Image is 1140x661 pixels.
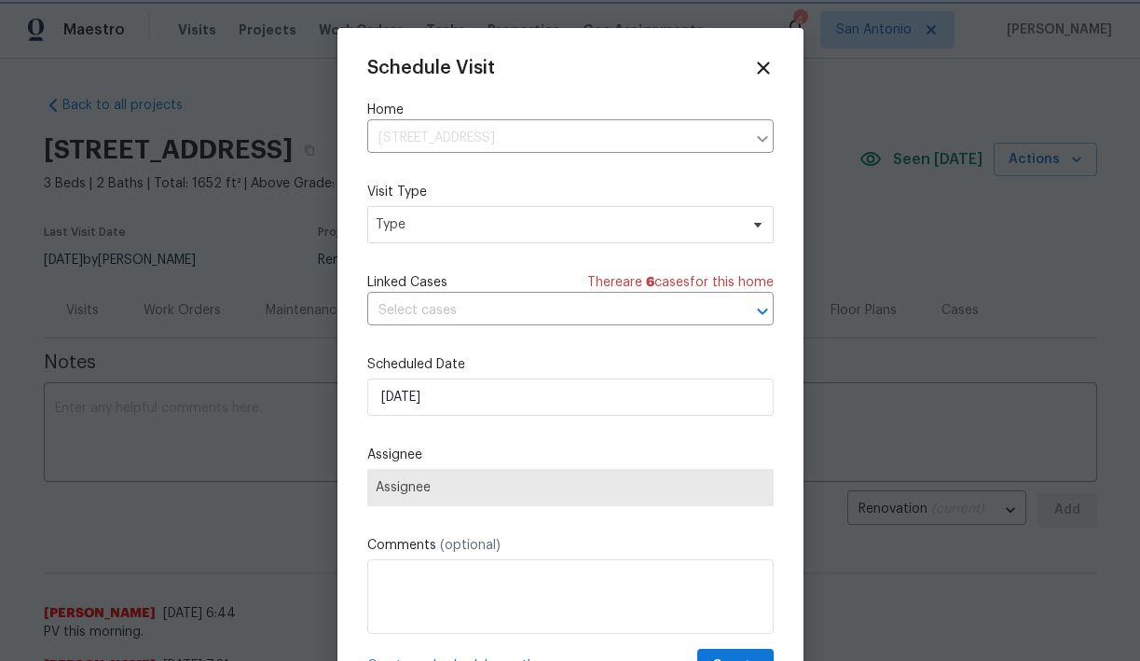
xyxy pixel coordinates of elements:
input: Enter in an address [367,124,746,153]
span: Type [376,215,738,234]
span: 6 [646,276,654,289]
label: Visit Type [367,183,774,201]
label: Assignee [367,446,774,464]
span: Linked Cases [367,273,447,292]
label: Comments [367,536,774,555]
input: M/D/YYYY [367,379,774,416]
span: Close [753,58,774,78]
label: Home [367,101,774,119]
span: (optional) [440,539,501,552]
span: Schedule Visit [367,59,495,77]
span: There are case s for this home [587,273,774,292]
label: Scheduled Date [367,355,774,374]
span: Assignee [376,480,765,495]
input: Select cases [367,296,721,325]
button: Open [749,298,776,324]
